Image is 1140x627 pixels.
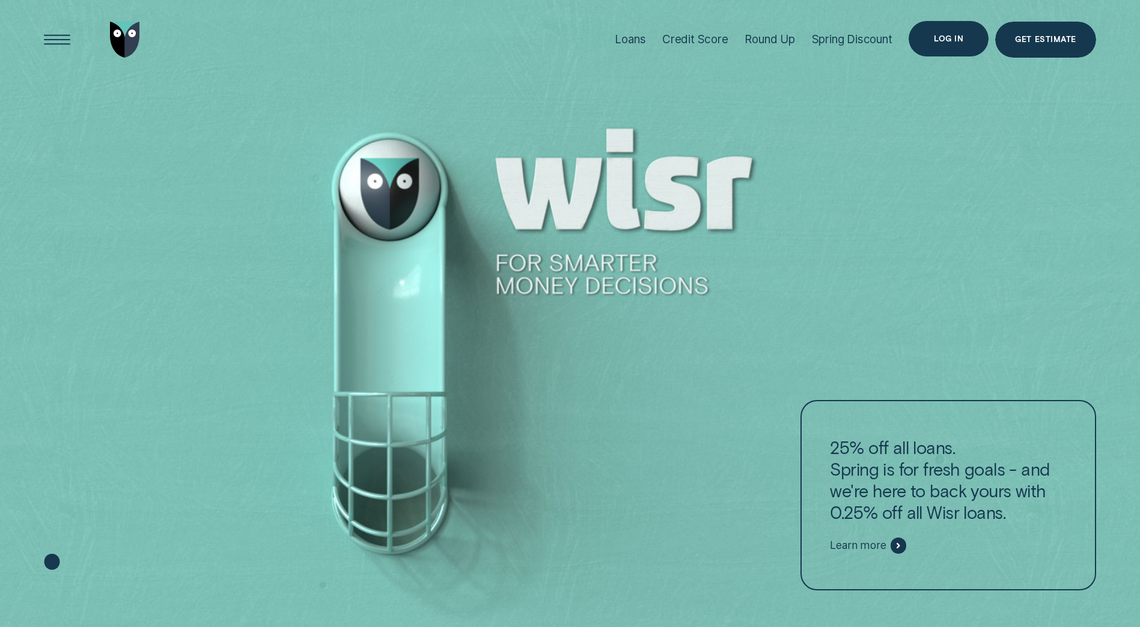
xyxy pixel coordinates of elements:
div: Log in [934,35,963,43]
div: Credit Score [662,32,728,46]
button: Log in [909,21,989,57]
div: Spring Discount [812,32,892,46]
a: 25% off all loans.Spring is for fresh goals - and we're here to back yours with 0.25% off all Wis... [800,400,1096,590]
span: Learn more [830,539,886,552]
button: Open Menu [39,22,75,58]
div: Loans [615,32,645,46]
p: 25% off all loans. Spring is for fresh goals - and we're here to back yours with 0.25% off all Wi... [830,437,1066,523]
div: Round Up [745,32,795,46]
img: Wisr [110,22,140,58]
a: Get Estimate [995,22,1096,58]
